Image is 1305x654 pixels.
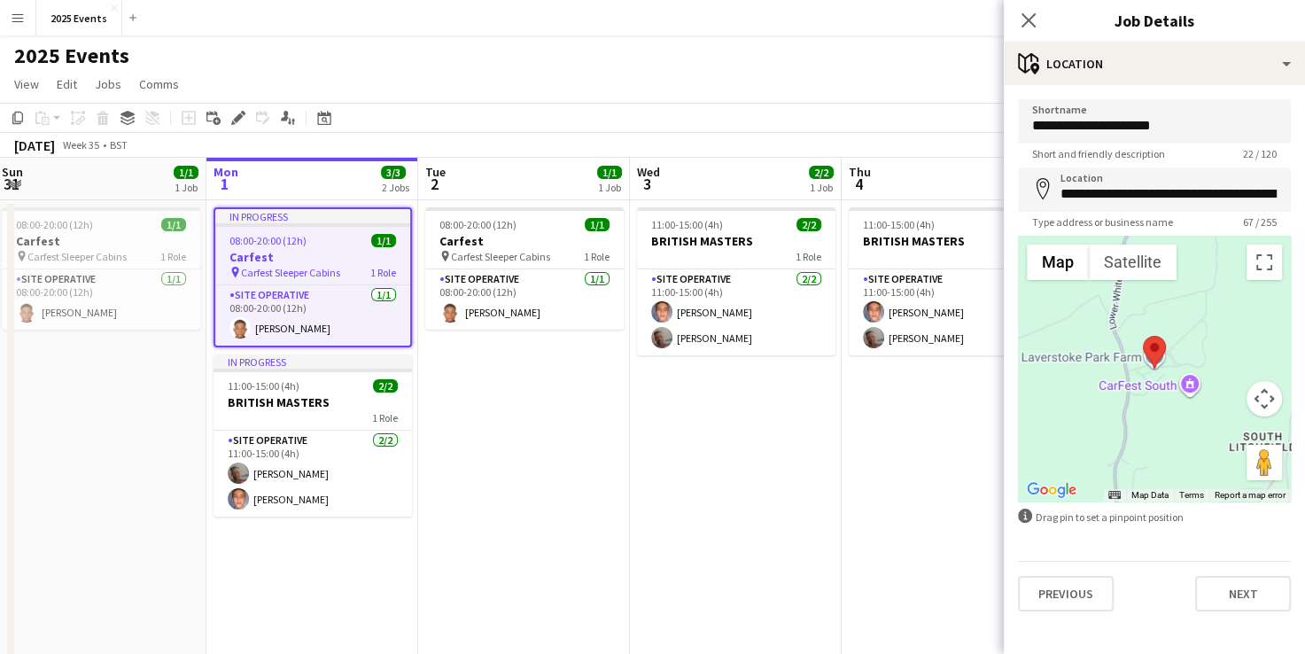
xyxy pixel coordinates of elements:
[58,138,103,152] span: Week 35
[849,164,871,180] span: Thu
[2,269,200,330] app-card-role: Site Operative1/108:00-20:00 (12h)[PERSON_NAME]
[27,250,127,263] span: Carfest Sleeper Cabins
[809,166,834,179] span: 2/2
[214,394,412,410] h3: BRITISH MASTERS
[637,269,835,355] app-card-role: Site Operative2/211:00-15:00 (4h)[PERSON_NAME][PERSON_NAME]
[1108,489,1121,502] button: Keyboard shortcuts
[2,164,23,180] span: Sun
[88,73,128,96] a: Jobs
[423,174,446,194] span: 2
[1022,479,1081,502] a: Open this area in Google Maps (opens a new window)
[1131,489,1169,502] button: Map Data
[214,354,412,369] div: In progress
[849,207,1047,355] app-job-card: 11:00-15:00 (4h)2/2BRITISH MASTERS1 RoleSite Operative2/211:00-15:00 (4h)[PERSON_NAME][PERSON_NAME]
[373,379,398,393] span: 2/2
[241,266,340,279] span: Carfest Sleeper Cabins
[1018,509,1291,526] div: Drag pin to set a pinpoint position
[132,73,186,96] a: Comms
[16,218,93,231] span: 08:00-20:00 (12h)
[849,269,1047,355] app-card-role: Site Operative2/211:00-15:00 (4h)[PERSON_NAME][PERSON_NAME]
[1247,245,1282,280] button: Toggle fullscreen view
[637,207,835,355] app-job-card: 11:00-15:00 (4h)2/2BRITISH MASTERS1 RoleSite Operative2/211:00-15:00 (4h)[PERSON_NAME][PERSON_NAME]
[637,233,835,249] h3: BRITISH MASTERS
[214,431,412,517] app-card-role: Site Operative2/211:00-15:00 (4h)[PERSON_NAME][PERSON_NAME]
[1022,479,1081,502] img: Google
[1018,576,1114,611] button: Previous
[1018,147,1179,160] span: Short and friendly description
[1215,490,1286,500] a: Report a map error
[211,174,238,194] span: 1
[1247,381,1282,417] button: Map camera controls
[796,218,821,231] span: 2/2
[7,73,46,96] a: View
[50,73,84,96] a: Edit
[214,207,412,347] app-job-card: In progress08:00-20:00 (12h)1/1Carfest Carfest Sleeper Cabins1 RoleSite Operative1/108:00-20:00 (...
[849,233,1047,249] h3: BRITISH MASTERS
[175,181,198,194] div: 1 Job
[846,174,871,194] span: 4
[174,166,198,179] span: 1/1
[381,166,406,179] span: 3/3
[215,285,410,346] app-card-role: Site Operative1/108:00-20:00 (12h)[PERSON_NAME]
[1089,245,1177,280] button: Show satellite imagery
[1229,147,1291,160] span: 22 / 120
[2,233,200,249] h3: Carfest
[215,209,410,223] div: In progress
[1004,43,1305,85] div: Location
[95,76,121,92] span: Jobs
[14,76,39,92] span: View
[228,379,299,393] span: 11:00-15:00 (4h)
[1004,9,1305,32] h3: Job Details
[1018,215,1187,229] span: Type address or business name
[1247,445,1282,480] button: Drag Pegman onto the map to open Street View
[214,354,412,517] app-job-card: In progress11:00-15:00 (4h)2/2BRITISH MASTERS1 RoleSite Operative2/211:00-15:00 (4h)[PERSON_NAME]...
[637,164,660,180] span: Wed
[14,136,55,154] div: [DATE]
[160,250,186,263] span: 1 Role
[651,218,723,231] span: 11:00-15:00 (4h)
[382,181,409,194] div: 2 Jobs
[1229,215,1291,229] span: 67 / 255
[139,76,179,92] span: Comms
[439,218,517,231] span: 08:00-20:00 (12h)
[425,233,624,249] h3: Carfest
[370,266,396,279] span: 1 Role
[215,249,410,265] h3: Carfest
[229,234,307,247] span: 08:00-20:00 (12h)
[161,218,186,231] span: 1/1
[2,207,200,330] app-job-card: 08:00-20:00 (12h)1/1Carfest Carfest Sleeper Cabins1 RoleSite Operative1/108:00-20:00 (12h)[PERSON...
[372,411,398,424] span: 1 Role
[1195,576,1291,611] button: Next
[57,76,77,92] span: Edit
[110,138,128,152] div: BST
[451,250,550,263] span: Carfest Sleeper Cabins
[425,164,446,180] span: Tue
[634,174,660,194] span: 3
[796,250,821,263] span: 1 Role
[863,218,935,231] span: 11:00-15:00 (4h)
[36,1,122,35] button: 2025 Events
[1027,245,1089,280] button: Show street map
[810,181,833,194] div: 1 Job
[598,181,621,194] div: 1 Job
[425,269,624,330] app-card-role: Site Operative1/108:00-20:00 (12h)[PERSON_NAME]
[597,166,622,179] span: 1/1
[1179,490,1204,500] a: Terms (opens in new tab)
[371,234,396,247] span: 1/1
[584,250,610,263] span: 1 Role
[214,164,238,180] span: Mon
[585,218,610,231] span: 1/1
[14,43,129,69] h1: 2025 Events
[425,207,624,330] app-job-card: 08:00-20:00 (12h)1/1Carfest Carfest Sleeper Cabins1 RoleSite Operative1/108:00-20:00 (12h)[PERSON...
